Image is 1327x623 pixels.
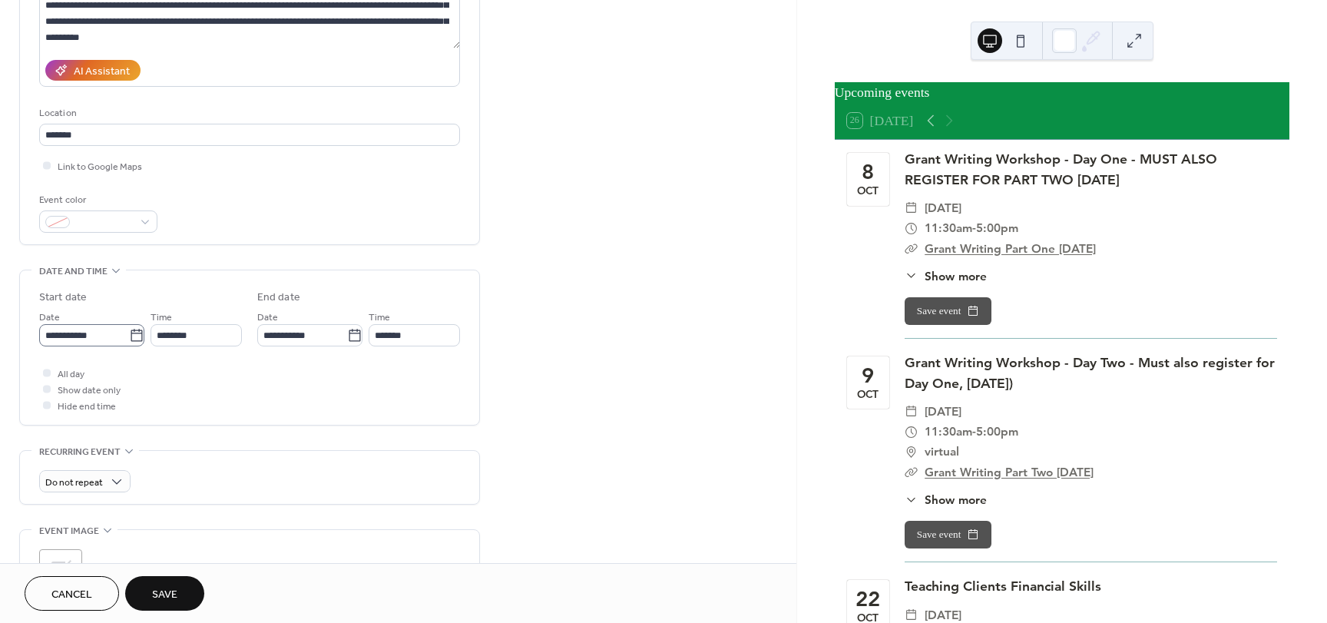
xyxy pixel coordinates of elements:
div: 8 [862,161,874,183]
span: Link to Google Maps [58,159,142,175]
div: Upcoming events [835,82,1289,102]
button: ​Show more [905,491,987,509]
span: Show more [925,267,987,285]
span: 11:30am [925,218,972,238]
span: Date [39,310,60,326]
div: Oct [857,389,879,400]
span: All day [58,366,84,383]
a: Grant Writing Workshop - Day Two - Must also register for Day One, [DATE]) [905,353,1275,391]
div: ​ [905,218,918,238]
span: Time [369,310,390,326]
div: ​ [905,267,918,285]
span: Event image [39,523,99,539]
div: Oct [857,186,879,197]
span: [DATE] [925,402,961,422]
span: 11:30am [925,422,972,442]
div: ​ [905,422,918,442]
a: Grant Writing Part Two [DATE] [925,465,1094,479]
span: Time [151,310,172,326]
span: Save [152,587,177,603]
div: Location [39,105,457,121]
a: Teaching Clients Financial Skills [905,577,1101,595]
button: AI Assistant [45,60,141,81]
span: Recurring event [39,444,121,460]
div: Start date [39,290,87,306]
span: 5:00pm [976,422,1018,442]
button: Save event [905,521,992,548]
div: ​ [905,462,918,482]
span: Show date only [58,383,121,399]
span: Do not repeat [45,474,103,492]
div: ​ [905,442,918,462]
span: Cancel [51,587,92,603]
span: 5:00pm [976,218,1018,238]
span: Hide end time [58,399,116,415]
div: 22 [855,588,880,610]
span: Show more [925,491,987,509]
div: ; [39,549,82,592]
div: ​ [905,239,918,259]
div: ​ [905,402,918,422]
div: ​ [905,491,918,509]
button: Cancel [25,576,119,611]
div: 9 [862,365,874,386]
span: Date [257,310,278,326]
a: Grant Writing Workshop - Day One - MUST ALSO REGISTER FOR PART TWO [DATE] [905,150,1217,187]
span: [DATE] [925,198,961,218]
span: virtual [925,442,959,462]
button: Save [125,576,204,611]
span: - [972,422,976,442]
div: AI Assistant [74,64,130,80]
div: End date [257,290,300,306]
span: Date and time [39,263,108,280]
div: Event color [39,192,154,208]
span: - [972,218,976,238]
button: ​Show more [905,267,987,285]
a: Grant Writing Part One [DATE] [925,241,1096,256]
div: ​ [905,198,918,218]
button: Save event [905,297,992,325]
